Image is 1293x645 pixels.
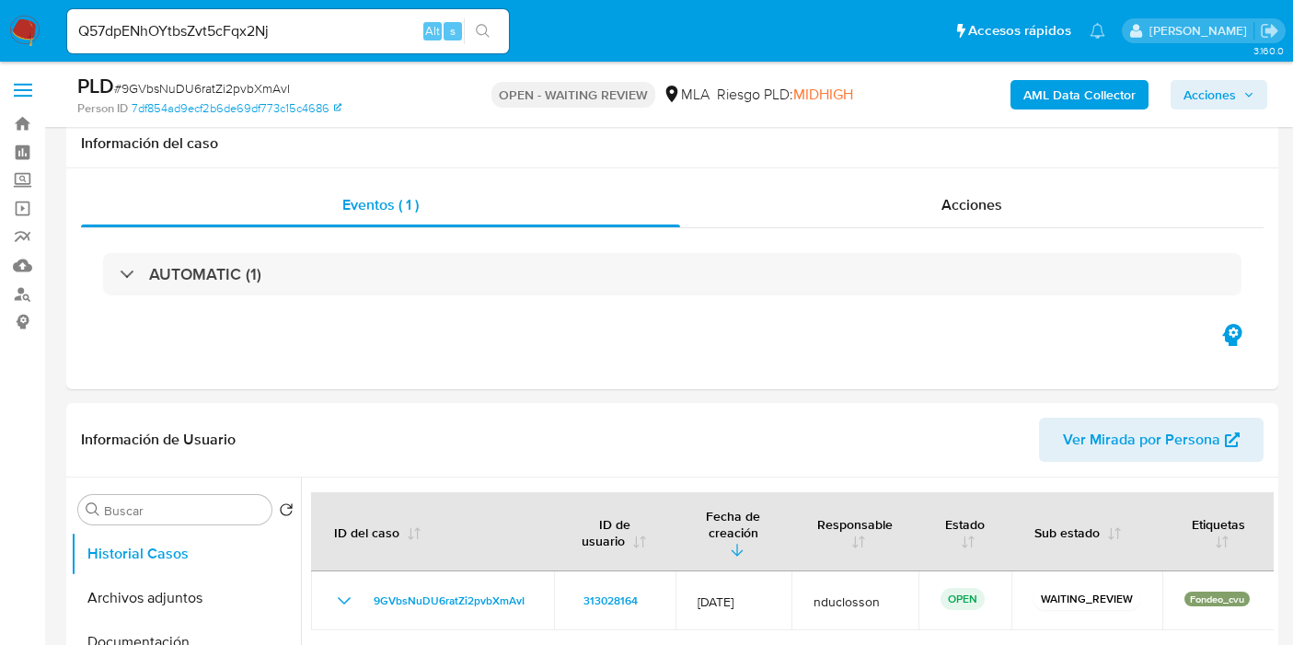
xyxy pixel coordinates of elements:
[81,134,1264,153] h1: Información del caso
[793,84,853,105] span: MIDHIGH
[968,21,1071,40] span: Accesos rápidos
[103,253,1241,295] div: AUTOMATIC (1)
[450,22,456,40] span: s
[1023,80,1136,109] b: AML Data Collector
[114,79,290,98] span: # 9GVbsNuDU6ratZi2pvbXmAvI
[77,100,128,117] b: Person ID
[279,502,294,523] button: Volver al orden por defecto
[71,576,301,620] button: Archivos adjuntos
[1010,80,1149,109] button: AML Data Collector
[1149,22,1253,40] p: nicolas.duclosson@mercadolibre.com
[1090,23,1105,39] a: Notificaciones
[425,22,440,40] span: Alt
[717,85,853,105] span: Riesgo PLD:
[1039,418,1264,462] button: Ver Mirada por Persona
[104,502,264,519] input: Buscar
[1063,418,1220,462] span: Ver Mirada por Persona
[77,71,114,100] b: PLD
[941,194,1002,215] span: Acciones
[1260,21,1279,40] a: Salir
[67,19,509,43] input: Buscar usuario o caso...
[81,431,236,449] h1: Información de Usuario
[663,85,710,105] div: MLA
[1171,80,1267,109] button: Acciones
[491,82,655,108] p: OPEN - WAITING REVIEW
[149,264,261,284] h3: AUTOMATIC (1)
[464,18,502,44] button: search-icon
[86,502,100,517] button: Buscar
[342,194,419,215] span: Eventos ( 1 )
[132,100,341,117] a: 7df854ad9ecf2b6de69df773c15c4686
[1183,80,1236,109] span: Acciones
[71,532,301,576] button: Historial Casos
